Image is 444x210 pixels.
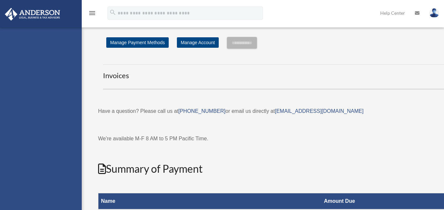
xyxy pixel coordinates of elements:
[429,8,439,18] img: User Pic
[106,37,169,48] a: Manage Payment Methods
[275,108,364,114] a: [EMAIL_ADDRESS][DOMAIN_NAME]
[88,11,96,17] a: menu
[177,37,219,48] a: Manage Account
[178,108,225,114] a: [PHONE_NUMBER]
[3,8,62,21] img: Anderson Advisors Platinum Portal
[109,9,116,16] i: search
[98,193,321,210] th: Name
[88,9,96,17] i: menu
